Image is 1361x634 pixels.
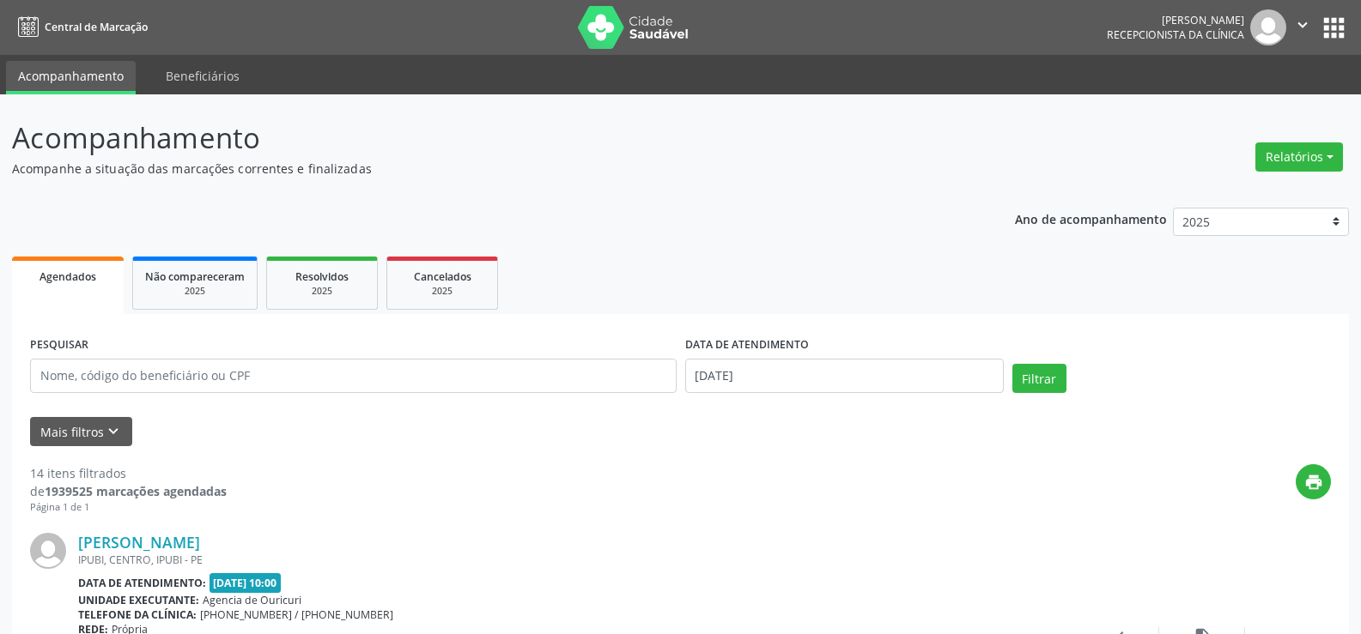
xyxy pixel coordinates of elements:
button: Filtrar [1012,364,1066,393]
b: Unidade executante: [78,593,199,607]
span: Agencia de Ouricuri [203,593,301,607]
div: de [30,482,227,500]
b: Data de atendimento: [78,576,206,590]
span: Não compareceram [145,269,245,284]
span: [PHONE_NUMBER] / [PHONE_NUMBER] [200,607,393,622]
span: Resolvidos [295,269,349,284]
button: Mais filtroskeyboard_arrow_down [30,417,132,447]
span: Recepcionista da clínica [1107,27,1244,42]
a: Central de Marcação [12,13,148,41]
a: [PERSON_NAME] [78,533,200,552]
div: IPUBI, CENTRO, IPUBI - PE [78,552,1073,567]
label: PESQUISAR [30,332,88,359]
i: keyboard_arrow_down [104,422,123,441]
p: Acompanhamento [12,117,948,160]
button:  [1286,9,1319,45]
button: print [1296,464,1331,499]
p: Ano de acompanhamento [1015,208,1167,229]
a: Acompanhamento [6,61,136,94]
div: Página 1 de 1 [30,500,227,515]
b: Telefone da clínica: [78,607,197,622]
i: print [1304,473,1323,492]
strong: 1939525 marcações agendadas [45,483,227,499]
img: img [30,533,66,569]
span: Agendados [39,269,96,284]
span: Cancelados [414,269,471,284]
div: 14 itens filtrados [30,464,227,482]
div: 2025 [399,285,485,298]
p: Acompanhe a situação das marcações correntes e finalizadas [12,160,948,178]
button: Relatórios [1255,142,1343,172]
div: 2025 [279,285,365,298]
i:  [1293,15,1312,34]
input: Selecione um intervalo [685,359,1004,393]
a: Beneficiários [154,61,252,91]
button: apps [1319,13,1349,43]
span: [DATE] 10:00 [210,573,282,593]
input: Nome, código do beneficiário ou CPF [30,359,677,393]
div: [PERSON_NAME] [1107,13,1244,27]
div: 2025 [145,285,245,298]
label: DATA DE ATENDIMENTO [685,332,809,359]
img: img [1250,9,1286,45]
span: Central de Marcação [45,20,148,34]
